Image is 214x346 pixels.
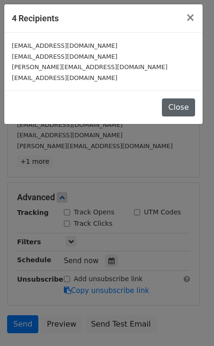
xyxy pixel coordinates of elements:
[167,301,214,346] iframe: Chat Widget
[12,42,117,49] small: [EMAIL_ADDRESS][DOMAIN_NAME]
[12,53,117,60] small: [EMAIL_ADDRESS][DOMAIN_NAME]
[162,98,195,116] button: Close
[186,11,195,24] span: ×
[12,12,59,25] h5: 4 Recipients
[12,74,117,81] small: [EMAIL_ADDRESS][DOMAIN_NAME]
[178,4,203,31] button: Close
[12,63,168,71] small: [PERSON_NAME][EMAIL_ADDRESS][DOMAIN_NAME]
